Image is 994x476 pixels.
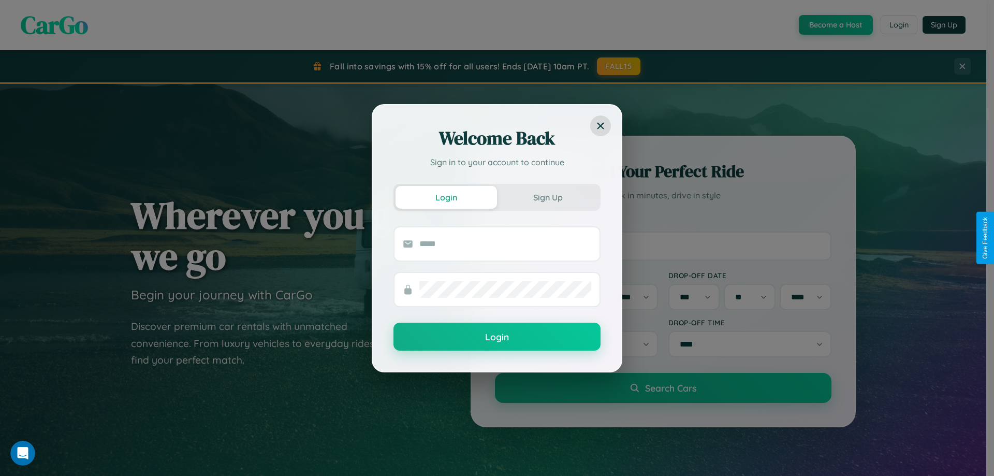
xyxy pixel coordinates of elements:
[393,126,601,151] h2: Welcome Back
[396,186,497,209] button: Login
[393,323,601,351] button: Login
[393,156,601,168] p: Sign in to your account to continue
[497,186,598,209] button: Sign Up
[10,441,35,466] iframe: Intercom live chat
[982,217,989,259] div: Give Feedback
